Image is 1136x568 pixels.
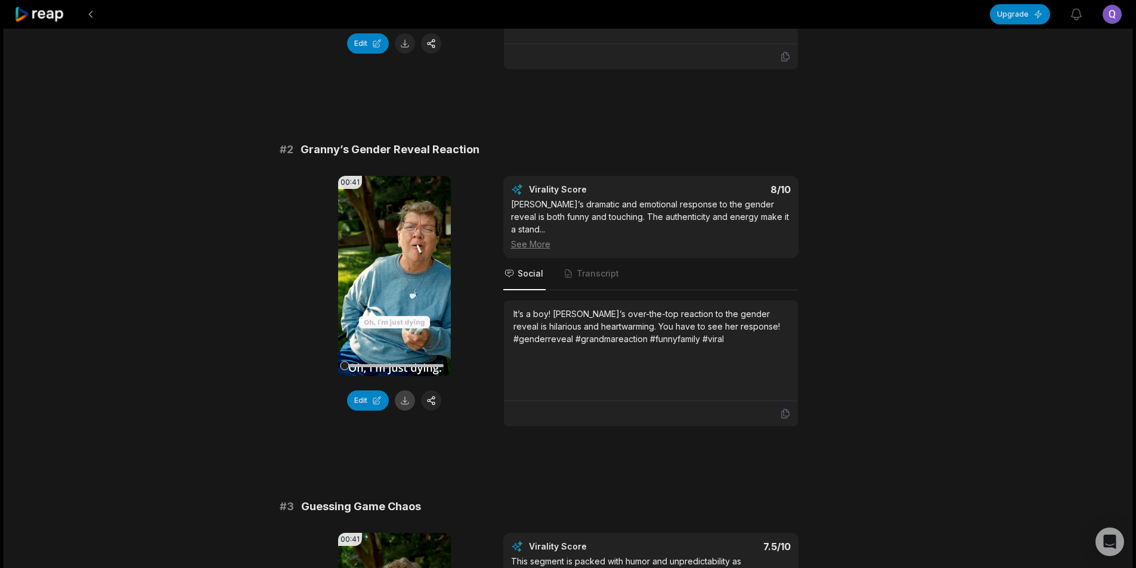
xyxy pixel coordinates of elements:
[301,141,479,158] span: Granny’s Gender Reveal Reaction
[280,498,294,515] span: # 3
[347,33,389,54] button: Edit
[503,258,798,290] nav: Tabs
[338,176,451,376] video: Your browser does not support mp4 format.
[513,308,788,345] div: It’s a boy! [PERSON_NAME]’s over-the-top reaction to the gender reveal is hilarious and heartwarm...
[347,390,389,411] button: Edit
[990,4,1050,24] button: Upgrade
[301,498,421,515] span: Guessing Game Chaos
[529,184,657,195] div: Virality Score
[663,541,791,553] div: 7.5 /10
[511,198,791,250] div: [PERSON_NAME]’s dramatic and emotional response to the gender reveal is both funny and touching. ...
[529,541,657,553] div: Virality Score
[511,238,791,250] div: See More
[1095,527,1124,556] div: Open Intercom Messenger
[280,141,293,158] span: # 2
[663,184,791,195] div: 8 /10
[518,268,543,280] span: Social
[577,268,619,280] span: Transcript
